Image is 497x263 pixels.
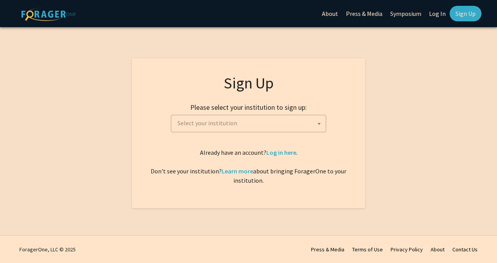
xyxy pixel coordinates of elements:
a: Log in here [266,149,296,156]
a: Terms of Use [352,246,383,253]
span: Select your institution [174,115,326,131]
h1: Sign Up [148,74,349,92]
a: Privacy Policy [391,246,423,253]
div: Already have an account? . Don't see your institution? about bringing ForagerOne to your institut... [148,148,349,185]
span: Select your institution [177,119,237,127]
a: About [431,246,445,253]
a: Press & Media [311,246,344,253]
span: Select your institution [171,115,326,132]
img: ForagerOne Logo [21,7,76,21]
a: Sign Up [450,6,481,21]
iframe: Chat [464,228,491,257]
h2: Please select your institution to sign up: [190,103,307,112]
a: Contact Us [452,246,478,253]
a: Learn more about bringing ForagerOne to your institution [222,167,253,175]
div: ForagerOne, LLC © 2025 [19,236,76,263]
